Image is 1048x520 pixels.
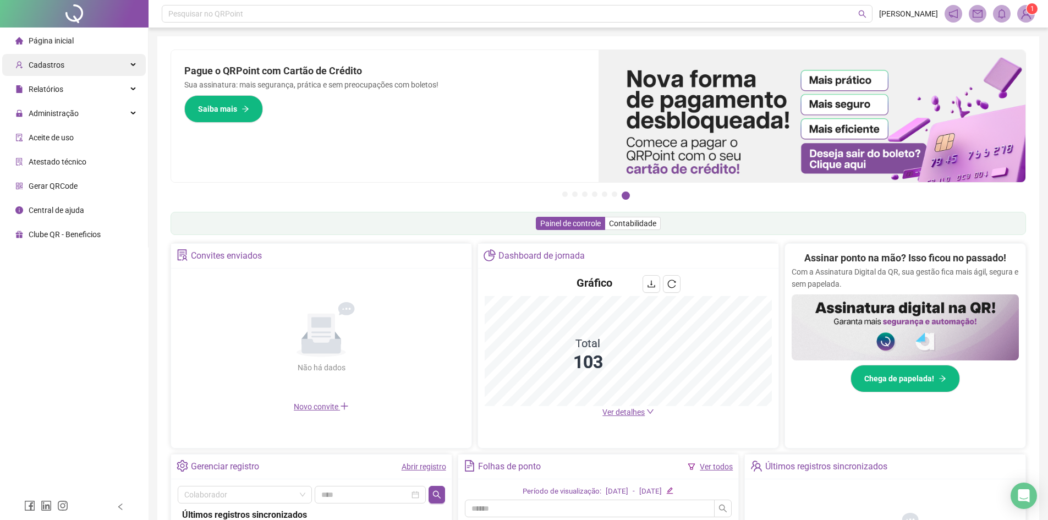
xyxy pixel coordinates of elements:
[29,109,79,118] span: Administração
[294,402,349,411] span: Novo convite
[606,486,628,497] div: [DATE]
[948,9,958,19] span: notification
[577,275,612,291] h4: Gráfico
[1011,483,1037,509] div: Open Intercom Messenger
[540,219,601,228] span: Painel de controle
[340,402,349,410] span: plus
[15,61,23,69] span: user-add
[15,182,23,190] span: qrcode
[15,206,23,214] span: info-circle
[29,36,74,45] span: Página inicial
[15,134,23,141] span: audit
[15,85,23,93] span: file
[15,231,23,238] span: gift
[498,247,585,265] div: Dashboard de jornada
[117,503,124,511] span: left
[41,500,52,511] span: linkedin
[478,457,541,476] div: Folhas de ponto
[29,230,101,239] span: Clube QR - Beneficios
[765,457,887,476] div: Últimos registros sincronizados
[602,408,654,417] a: Ver detalhes down
[666,487,673,494] span: edit
[191,247,262,265] div: Convites enviados
[750,460,762,472] span: team
[646,408,654,415] span: down
[1018,6,1034,22] img: 85711
[184,79,585,91] p: Sua assinatura: mais segurança, prática e sem preocupações com boletos!
[29,206,84,215] span: Central de ajuda
[24,500,35,511] span: facebook
[939,375,946,382] span: arrow-right
[198,103,237,115] span: Saiba mais
[858,10,866,18] span: search
[484,249,495,261] span: pie-chart
[851,365,960,392] button: Chega de papelada!
[1030,5,1034,13] span: 1
[29,157,86,166] span: Atestado técnico
[804,250,1006,266] h2: Assinar ponto na mão? Isso ficou no passado!
[633,486,635,497] div: -
[792,294,1019,360] img: banner%2F02c71560-61a6-44d4-94b9-c8ab97240462.png
[602,191,607,197] button: 5
[562,191,568,197] button: 1
[29,182,78,190] span: Gerar QRCode
[622,191,630,200] button: 7
[688,463,695,470] span: filter
[29,133,74,142] span: Aceite de uso
[177,249,188,261] span: solution
[609,219,656,228] span: Contabilidade
[612,191,617,197] button: 6
[1027,3,1038,14] sup: Atualize o seu contato no menu Meus Dados
[572,191,578,197] button: 2
[864,373,934,385] span: Chega de papelada!
[191,457,259,476] div: Gerenciar registro
[879,8,938,20] span: [PERSON_NAME]
[582,191,588,197] button: 3
[402,462,446,471] a: Abrir registro
[184,95,263,123] button: Saiba mais
[973,9,983,19] span: mail
[997,9,1007,19] span: bell
[792,266,1019,290] p: Com a Assinatura Digital da QR, sua gestão fica mais ágil, segura e sem papelada.
[602,408,645,417] span: Ver detalhes
[599,50,1026,182] img: banner%2F096dab35-e1a4-4d07-87c2-cf089f3812bf.png
[647,280,656,288] span: download
[718,504,727,513] span: search
[592,191,597,197] button: 4
[464,460,475,472] span: file-text
[184,63,585,79] h2: Pague o QRPoint com Cartão de Crédito
[667,280,676,288] span: reload
[639,486,662,497] div: [DATE]
[29,61,64,69] span: Cadastros
[271,362,372,374] div: Não há dados
[29,85,63,94] span: Relatórios
[432,490,441,499] span: search
[523,486,601,497] div: Período de visualização:
[15,158,23,166] span: solution
[177,460,188,472] span: setting
[15,110,23,117] span: lock
[700,462,733,471] a: Ver todos
[15,37,23,45] span: home
[242,105,249,113] span: arrow-right
[57,500,68,511] span: instagram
